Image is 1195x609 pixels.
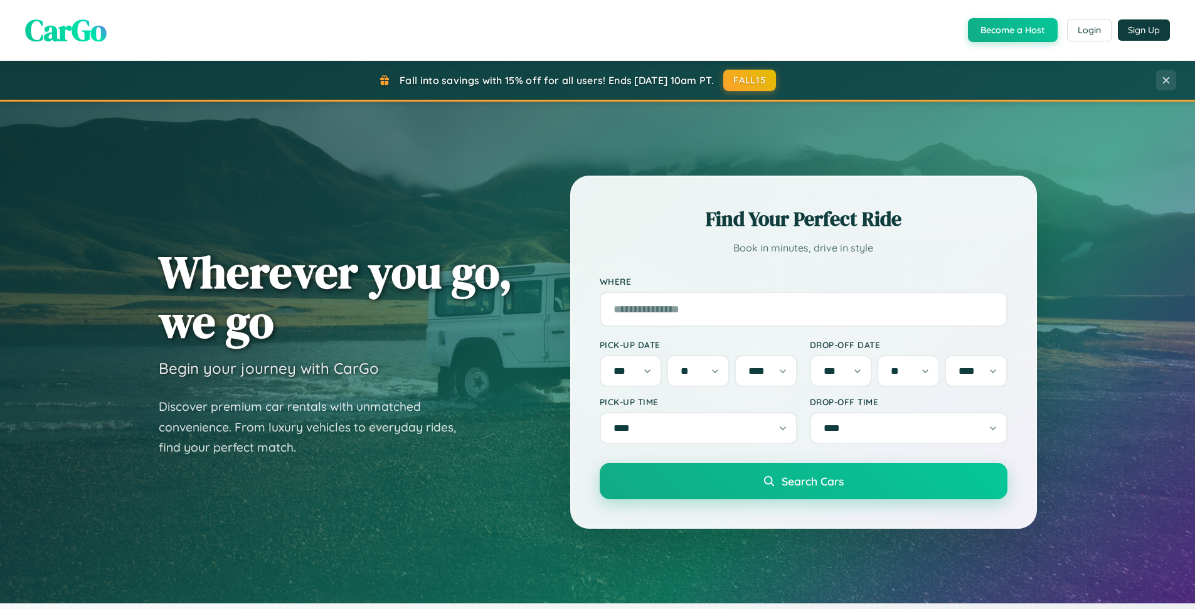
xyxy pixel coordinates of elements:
[1067,19,1112,41] button: Login
[1118,19,1170,41] button: Sign Up
[600,396,797,407] label: Pick-up Time
[25,9,107,51] span: CarGo
[723,70,776,91] button: FALL15
[600,276,1007,287] label: Where
[782,474,844,488] span: Search Cars
[600,339,797,350] label: Pick-up Date
[159,247,513,346] h1: Wherever you go, we go
[600,239,1007,257] p: Book in minutes, drive in style
[600,205,1007,233] h2: Find Your Perfect Ride
[810,339,1007,350] label: Drop-off Date
[810,396,1007,407] label: Drop-off Time
[968,18,1058,42] button: Become a Host
[159,396,472,458] p: Discover premium car rentals with unmatched convenience. From luxury vehicles to everyday rides, ...
[400,74,714,87] span: Fall into savings with 15% off for all users! Ends [DATE] 10am PT.
[600,463,1007,499] button: Search Cars
[159,359,379,378] h3: Begin your journey with CarGo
